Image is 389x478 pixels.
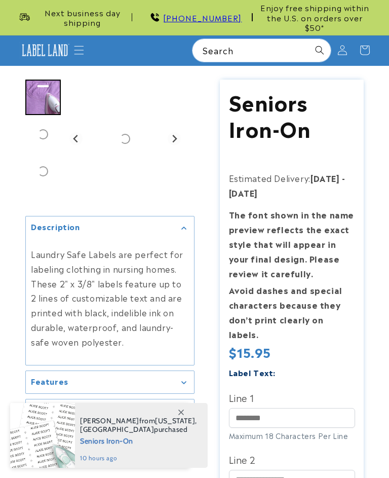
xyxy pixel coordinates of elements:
div: Maximum 18 Characters Per Line [229,430,355,441]
strong: [DATE] [229,187,258,199]
span: Enjoy free shipping within the U.S. on orders over $50* [257,3,373,32]
button: Next slide [168,132,181,145]
summary: Description [26,216,194,239]
img: Iron on name label being ironed to shirt [25,80,61,115]
a: [PHONE_NUMBER] [163,12,242,23]
button: Search [308,39,331,61]
span: [US_STATE] [155,416,195,425]
span: [GEOGRAPHIC_DATA] [80,425,154,434]
h2: Features [31,376,68,386]
strong: - [342,172,345,184]
span: from , purchased [80,417,197,434]
strong: The font shown in the name preview reflects the exact style that will appear in your final design... [229,208,355,279]
a: Label Land [15,39,74,62]
h1: Seniors Iron-On [229,88,355,141]
summary: Features [26,371,194,394]
img: Label Land [19,42,70,58]
strong: Avoid dashes and special characters because they don’t print clearly on labels. [229,284,342,340]
h2: Description [31,222,80,232]
span: Next business day shipping [32,8,132,27]
media-gallery: Gallery Viewer [25,80,194,452]
p: Laundry Safe Labels are perfect for labeling clothing in nursing homes. These 2" x 3/8" labels fe... [31,247,189,349]
span: [PERSON_NAME] [80,416,139,425]
iframe: Gorgias live chat messenger [288,434,379,468]
p: Estimated Delivery: [229,171,355,200]
summary: Menu [68,39,90,61]
label: Line 1 [229,389,355,406]
label: Line 2 [229,451,355,467]
button: Go to last slide [69,132,83,145]
div: Go to slide 2 [25,117,61,152]
strong: [DATE] [310,172,340,184]
div: Go to slide 3 [25,154,61,189]
span: $15.95 [229,344,271,360]
div: Go to slide 1 [25,80,61,115]
summary: Details [26,399,194,422]
label: Label Text: [229,366,276,378]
